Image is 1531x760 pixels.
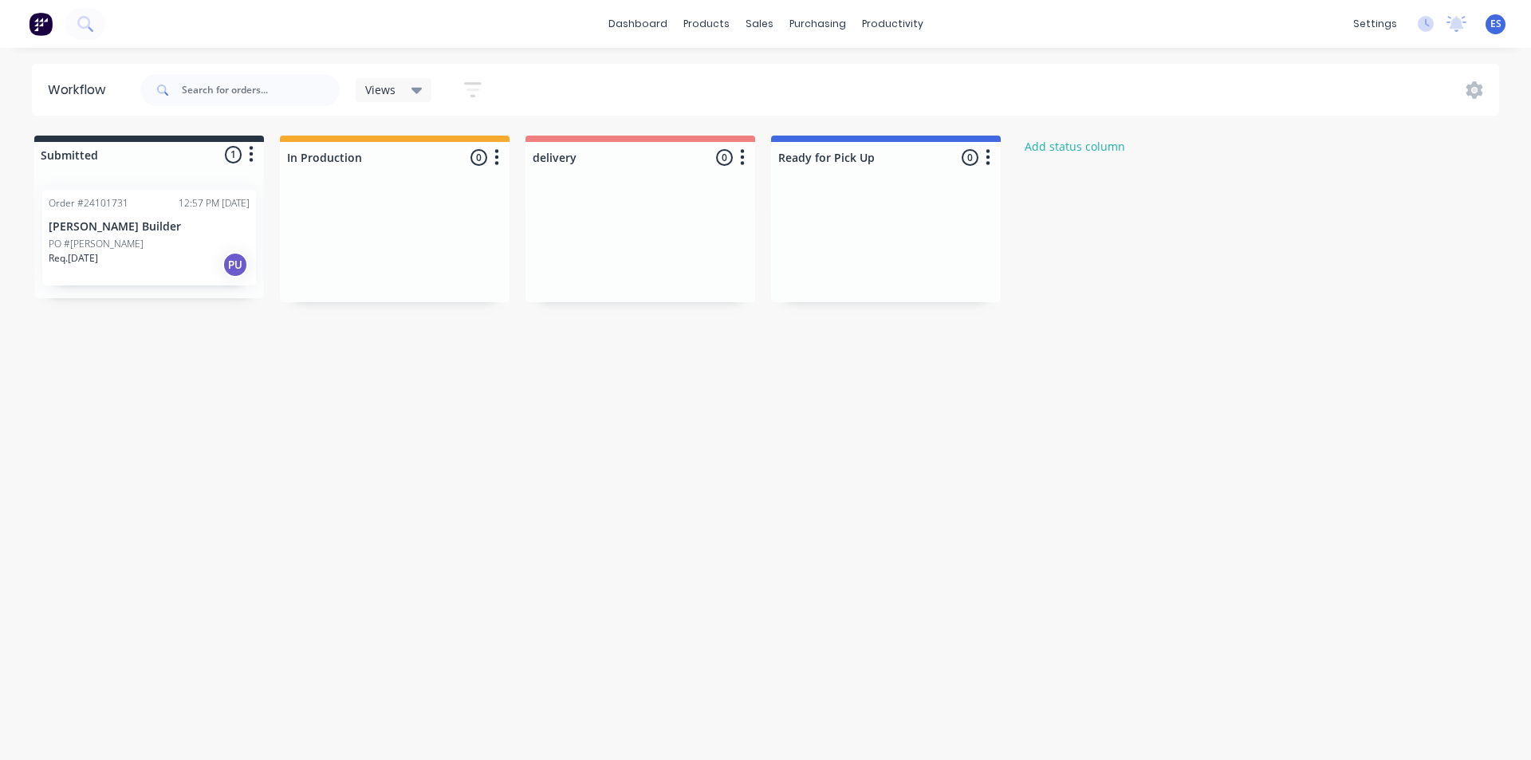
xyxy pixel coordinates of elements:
[42,190,256,285] div: Order #2410173112:57 PM [DATE][PERSON_NAME] BuilderPO #[PERSON_NAME]Req.[DATE]PU
[182,74,340,106] input: Search for orders...
[675,12,738,36] div: products
[1017,136,1134,157] button: Add status column
[48,81,113,100] div: Workflow
[29,12,53,36] img: Factory
[49,237,144,251] p: PO #[PERSON_NAME]
[179,196,250,211] div: 12:57 PM [DATE]
[49,251,98,266] p: Req. [DATE]
[1345,12,1405,36] div: settings
[222,252,248,278] div: PU
[781,12,854,36] div: purchasing
[49,220,250,234] p: [PERSON_NAME] Builder
[600,12,675,36] a: dashboard
[1490,17,1501,31] span: ES
[49,196,128,211] div: Order #24101731
[365,81,396,98] span: Views
[854,12,931,36] div: productivity
[738,12,781,36] div: sales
